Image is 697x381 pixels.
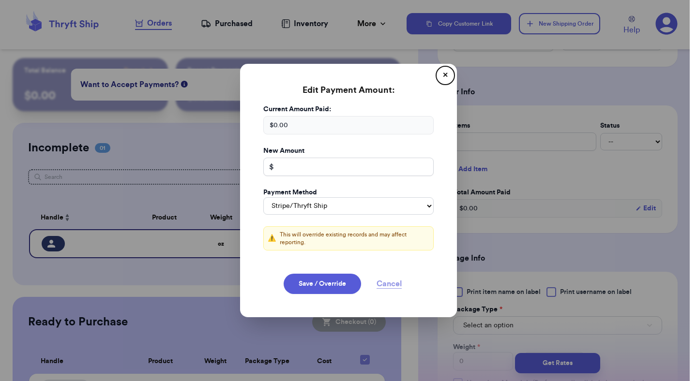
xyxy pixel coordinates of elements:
button: ✕ [438,68,453,83]
label: Current Amount Paid: [263,104,434,114]
label: New Amount [263,146,434,156]
p: This will override existing records and may affect reporting. [280,231,429,246]
span: $ [269,161,274,173]
div: $ 0.00 [263,116,434,134]
button: Cancel [365,274,413,294]
button: Save / Override [284,274,361,294]
h3: Edit Payment Amount: [252,75,445,104]
label: Payment Method [263,188,317,197]
span: ⚠️ [268,234,276,243]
